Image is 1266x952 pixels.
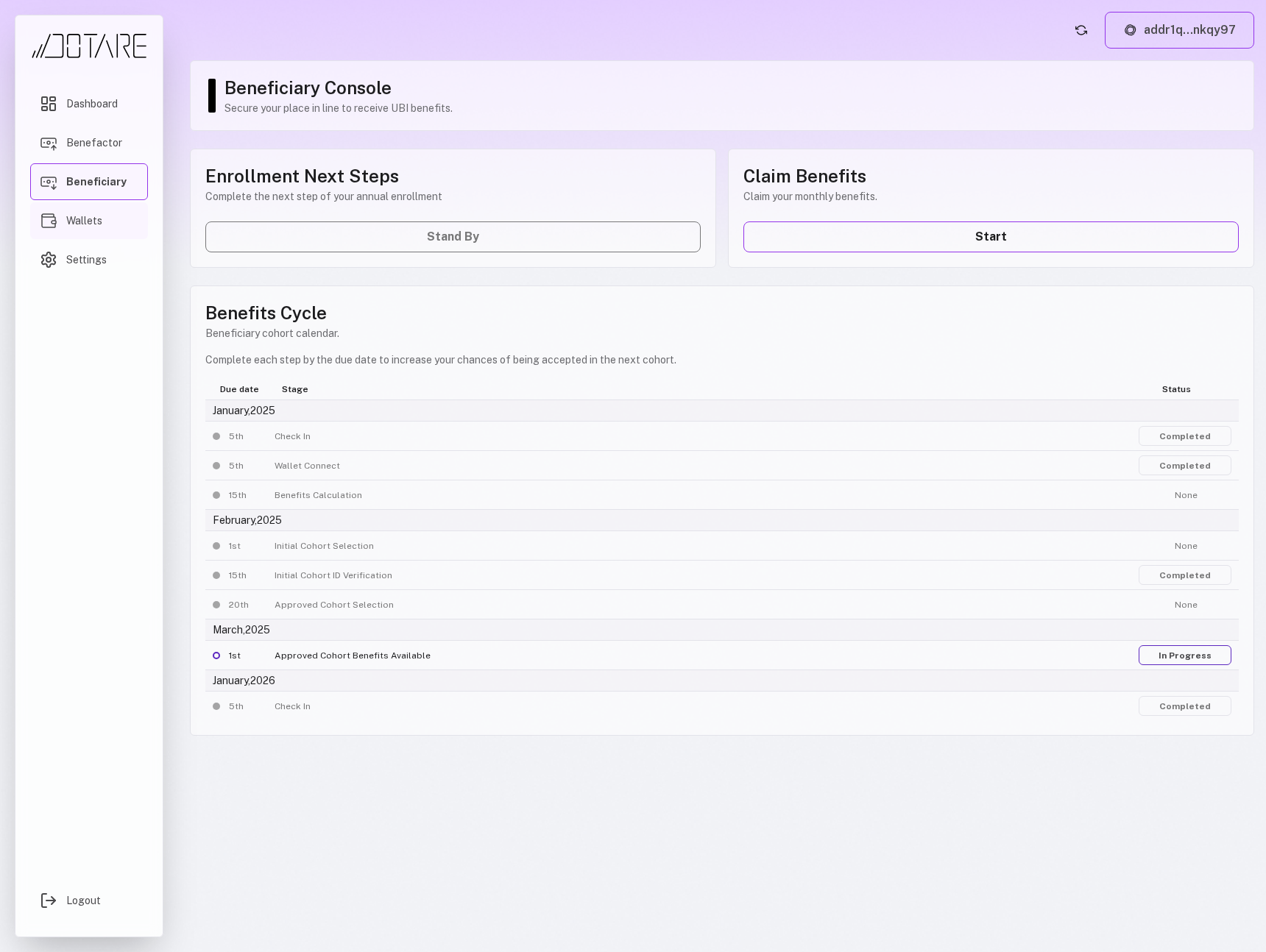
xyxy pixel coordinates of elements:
div: Approved Cohort Selection [275,599,1125,611]
div: January, 2025 [205,399,1239,421]
p: Claim your monthly benefits. [743,189,1239,204]
span: Dashboard [66,96,118,111]
button: Refresh account status [1069,18,1093,42]
a: Completed [1139,426,1231,446]
div: Stage [282,383,1114,395]
h1: Claim Benefits [743,164,1239,188]
div: 5th [213,430,260,442]
span: Beneficiary [66,174,127,189]
a: In Progress [1139,645,1231,665]
div: February, 2025 [205,509,1239,530]
p: Complete the next step of your annual enrollment [205,189,701,204]
div: 5th [213,460,260,472]
div: Approved Cohort Benefits Available [275,650,1124,661]
div: 1st [213,540,260,552]
div: 1st [213,650,260,661]
h1: Enrollment Next Steps [205,164,701,188]
div: Due date [220,383,267,395]
img: Benefactor [40,134,57,152]
a: Completed [1139,696,1231,716]
a: Completed [1139,565,1231,585]
div: January, 2026 [205,669,1239,691]
button: addr1q...nkqy97 [1105,12,1254,49]
div: Initial Cohort ID Verification [275,569,1124,581]
div: Initial Cohort Selection [275,540,1125,552]
h1: Benefits Cycle [205,301,1239,324]
div: 20th [213,599,260,611]
span: Benefactor [66,135,122,150]
img: Wallets [40,212,57,230]
img: Dotare Logo [30,33,148,59]
p: Beneficiary cohort calendar. [205,326,1239,341]
h1: Beneficiary Console [224,76,1239,99]
div: Status [1128,383,1224,395]
div: Wallet Connect [275,460,1124,472]
a: Completed [1139,455,1231,475]
div: Check In [275,700,1124,712]
a: Start [743,221,1239,252]
span: Settings [66,252,107,267]
img: Beneficiary [40,173,57,191]
span: Wallets [66,213,102,228]
div: Benefits Calculation [275,489,1125,501]
p: Complete each step by the due date to increase your chances of being accepted in the next cohort. [205,352,1239,367]
div: 15th [213,569,260,581]
img: Lace logo [1123,23,1138,38]
button: None [1140,485,1231,505]
button: None [1140,594,1231,614]
span: Logout [66,893,101,908]
div: Check In [275,430,1124,442]
button: None [1140,536,1231,555]
div: March, 2025 [205,619,1239,640]
div: 5th [213,700,260,712]
div: 15th [213,489,260,501]
p: Secure your place in line to receive UBI benefits. [224,101,1239,116]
